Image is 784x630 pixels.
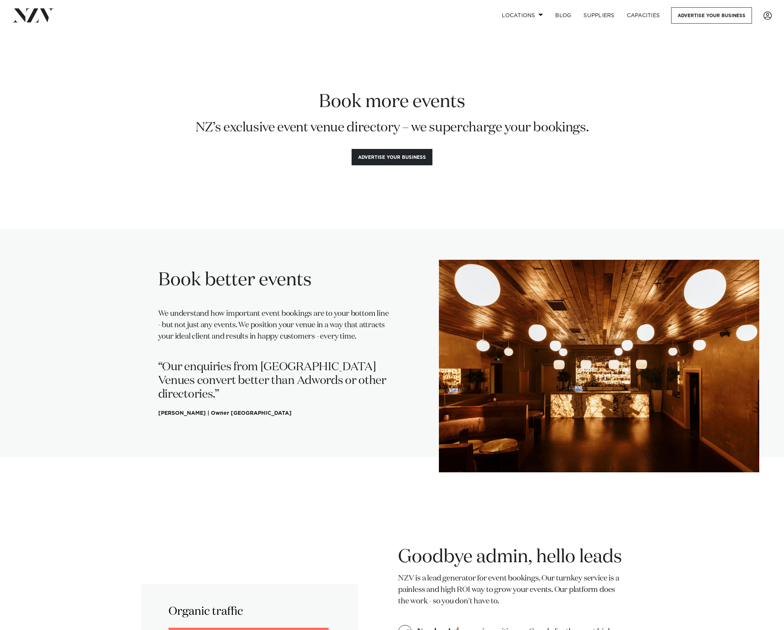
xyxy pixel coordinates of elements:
[398,545,627,569] h2: Goodbye admin, hello leads
[398,572,627,607] p: NZV is a lead generator for event bookings. Our turnkey service is a painless and high ROI way to...
[158,308,392,342] p: We understand how important event bookings are to your bottom line - but not just any events. We ...
[12,8,54,22] img: nzv-logo.png
[549,7,577,24] a: BLOG
[158,411,292,416] cite: [PERSON_NAME] | Owner [GEOGRAPHIC_DATA]
[439,260,759,472] img: book-better-events.jpg
[577,7,620,24] a: SUPPLIERS
[117,120,667,136] p: NZ’s exclusive event venue directory – we supercharge your bookings.
[158,269,392,292] h2: Book better events
[158,360,392,401] p: “Our enquiries from [GEOGRAPHIC_DATA] Venues convert better than Adwords or other directories.”
[671,7,752,24] a: Advertise your business
[352,149,432,165] button: Advertise your business
[496,7,549,24] a: Locations
[117,90,667,114] h1: Book more events
[621,7,666,24] a: Capacities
